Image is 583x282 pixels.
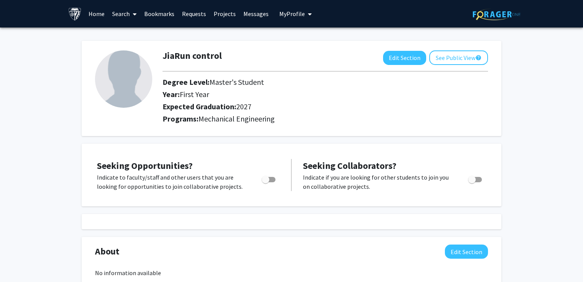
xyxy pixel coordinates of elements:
p: Indicate if you are looking for other students to join you on collaborative projects. [303,173,454,191]
div: Toggle [465,173,486,184]
img: Profile Picture [95,50,152,108]
span: 2027 [236,102,251,111]
div: Toggle [259,173,280,184]
span: Seeking Opportunities? [97,160,193,172]
a: Search [108,0,140,27]
a: Home [85,0,108,27]
img: ForagerOne Logo [473,8,520,20]
a: Projects [210,0,240,27]
a: Requests [178,0,210,27]
mat-icon: help [475,53,482,62]
a: Messages [240,0,272,27]
a: Bookmarks [140,0,178,27]
div: No information available [95,268,488,277]
span: About [95,245,119,258]
p: Indicate to faculty/staff and other users that you are looking for opportunities to join collabor... [97,173,247,191]
button: Edit About [445,245,488,259]
h1: JiaRun control [163,50,222,62]
h2: Expected Graduation: [163,102,422,111]
img: Johns Hopkins University Logo [68,7,82,21]
span: Master's Student [209,77,264,87]
h2: Year: [163,90,422,99]
span: Seeking Collaborators? [303,160,396,172]
button: Edit Section [383,51,426,65]
h2: Degree Level: [163,78,422,87]
span: My Profile [279,10,305,18]
button: See Public View [429,50,488,65]
h2: Programs: [163,114,488,123]
span: Mechanical Engineering [198,114,275,123]
span: First Year [180,89,209,99]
